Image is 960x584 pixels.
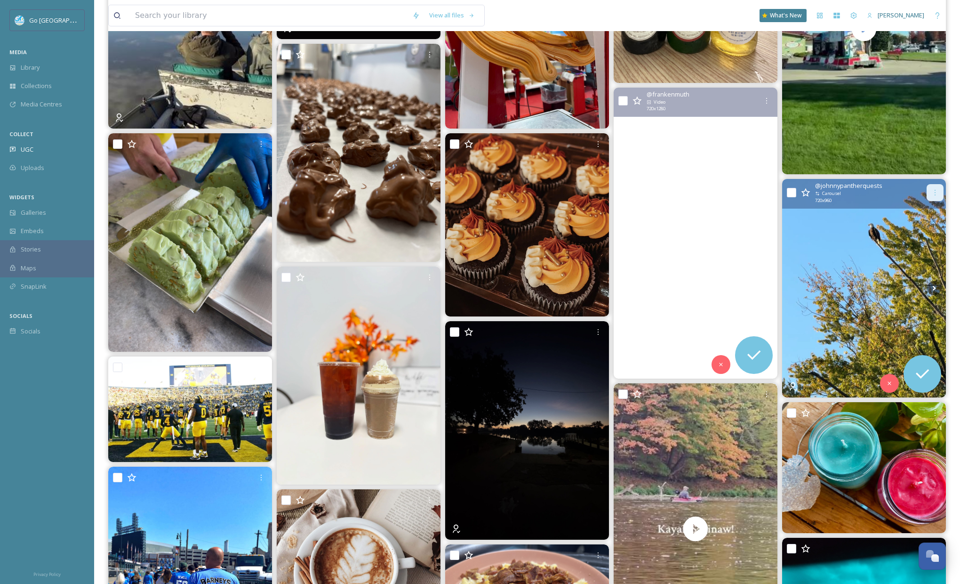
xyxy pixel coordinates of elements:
[21,282,47,291] span: SnapLink
[29,16,99,24] span: Go [GEOGRAPHIC_DATA]
[424,6,480,24] a: View all files
[445,133,609,316] img: Fall vibes🍂🍁
[277,267,440,485] img: A little October magic in every sip 🍂 Combo featured: JACK O’ LANTERN🎃 + CINNABON #energylab #spo...
[21,81,52,90] span: Collections
[21,163,44,172] span: Uploads
[21,100,62,109] span: Media Centres
[760,9,807,22] a: What's New
[21,145,33,154] span: UGC
[33,571,61,577] span: Privacy Policy
[647,105,665,112] span: 720 x 1280
[108,133,272,352] img: The Perfect Pistachio Piece 😍
[108,357,272,462] img: New Week, Next Game for the Michigan Wolverines. Michigan will host Washington this coming Saturd...
[277,44,440,262] img: Who wants a Rocky Road cluster?!? 😍🍫
[782,402,946,533] img: Happy Monday! Our winter collection is here and all your favorite festive scents are back ❤️✨ 👇🏼A...
[782,179,946,397] img: Here it is! Your Tuesday morning moment of Zen. #lookupseeblue
[654,99,665,105] span: Video
[815,181,882,190] span: @ johnnypantherquests
[647,90,689,99] span: @ frankenmuth
[15,16,24,25] img: GoGreatLogo_MISkies_RegionalTrails%20%281%29.png
[862,6,929,24] a: [PERSON_NAME]
[822,190,841,197] span: Carousel
[445,321,609,540] img: A new day of adventure! RAAAARRRR!!! #lookupseeblue
[9,130,33,138] span: COLLECT
[9,312,32,319] span: SOCIALS
[21,227,44,235] span: Embeds
[33,568,61,579] a: Privacy Policy
[130,5,408,26] input: Search your library
[9,194,34,201] span: WIDGETS
[21,245,41,254] span: Stories
[9,49,27,56] span: MEDIA
[21,327,40,336] span: Socials
[878,11,924,19] span: [PERSON_NAME]
[919,543,946,570] button: Open Chat
[21,264,36,273] span: Maps
[614,88,777,379] video: Are you following us on TikTok yet? 👀 Find us at littlebavaria!
[21,208,46,217] span: Galleries
[21,63,40,72] span: Library
[815,197,832,204] span: 720 x 960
